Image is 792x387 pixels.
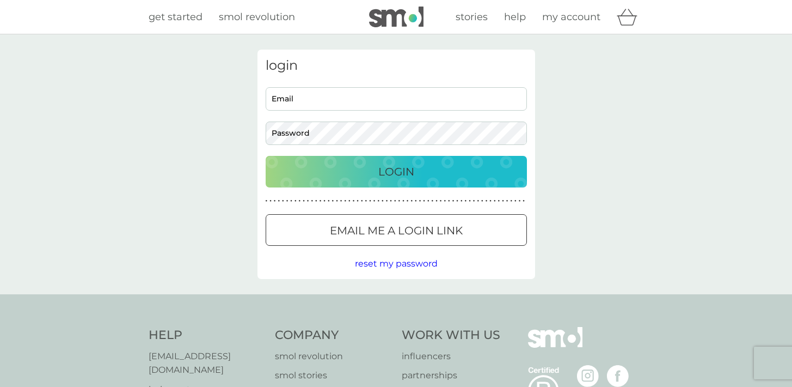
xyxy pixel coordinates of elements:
p: Login [378,163,414,180]
p: ● [402,198,404,204]
p: ● [386,198,388,204]
p: Email me a login link [330,222,463,239]
p: ● [410,198,413,204]
p: ● [510,198,512,204]
p: ● [299,198,301,204]
p: ● [435,198,438,204]
a: [EMAIL_ADDRESS][DOMAIN_NAME] [149,349,265,377]
p: ● [382,198,384,204]
p: ● [307,198,309,204]
p: ● [290,198,292,204]
p: ● [415,198,417,204]
p: ● [357,198,359,204]
p: ● [469,198,471,204]
div: basket [617,6,644,28]
a: my account [542,9,600,25]
p: ● [369,198,371,204]
p: ● [440,198,442,204]
p: ● [348,198,351,204]
span: stories [456,11,488,23]
a: influencers [402,349,500,364]
a: get started [149,9,202,25]
p: ● [465,198,467,204]
a: stories [456,9,488,25]
p: ● [477,198,479,204]
p: ● [523,198,525,204]
p: ● [336,198,338,204]
p: ● [502,198,504,204]
a: partnerships [402,368,500,383]
span: my account [542,11,600,23]
span: get started [149,11,202,23]
p: ● [473,198,475,204]
a: help [504,9,526,25]
span: help [504,11,526,23]
p: ● [311,198,313,204]
h4: Work With Us [402,327,500,344]
p: ● [274,198,276,204]
p: ● [361,198,363,204]
button: Email me a login link [266,214,527,246]
p: ● [394,198,396,204]
p: ● [269,198,272,204]
p: ● [448,198,450,204]
p: ● [344,198,346,204]
p: ● [373,198,376,204]
p: ● [294,198,297,204]
a: smol stories [275,368,391,383]
p: ● [419,198,421,204]
p: ● [519,198,521,204]
p: ● [340,198,342,204]
p: ● [266,198,268,204]
p: ● [315,198,317,204]
p: ● [427,198,429,204]
span: smol revolution [219,11,295,23]
p: ● [377,198,379,204]
p: ● [278,198,280,204]
button: Login [266,156,527,188]
p: ● [452,198,455,204]
img: smol [369,7,423,27]
a: smol revolution [275,349,391,364]
p: ● [390,198,392,204]
p: ● [303,198,305,204]
p: ● [423,198,425,204]
p: ● [514,198,517,204]
p: ● [489,198,492,204]
button: reset my password [355,257,438,271]
p: ● [494,198,496,204]
img: smol [528,327,582,364]
p: ● [286,198,288,204]
p: ● [398,198,401,204]
p: ● [320,198,322,204]
p: ● [365,198,367,204]
a: smol revolution [219,9,295,25]
p: ● [282,198,284,204]
p: ● [328,198,330,204]
p: ● [332,198,334,204]
p: ● [353,198,355,204]
h3: login [266,58,527,74]
p: ● [432,198,434,204]
h4: Help [149,327,265,344]
p: ● [323,198,326,204]
p: ● [407,198,409,204]
p: ● [486,198,488,204]
img: visit the smol Instagram page [577,365,599,387]
p: ● [456,198,458,204]
p: ● [444,198,446,204]
p: ● [481,198,483,204]
p: ● [506,198,508,204]
p: ● [461,198,463,204]
img: visit the smol Facebook page [607,365,629,387]
p: ● [498,198,500,204]
h4: Company [275,327,391,344]
span: reset my password [355,258,438,269]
